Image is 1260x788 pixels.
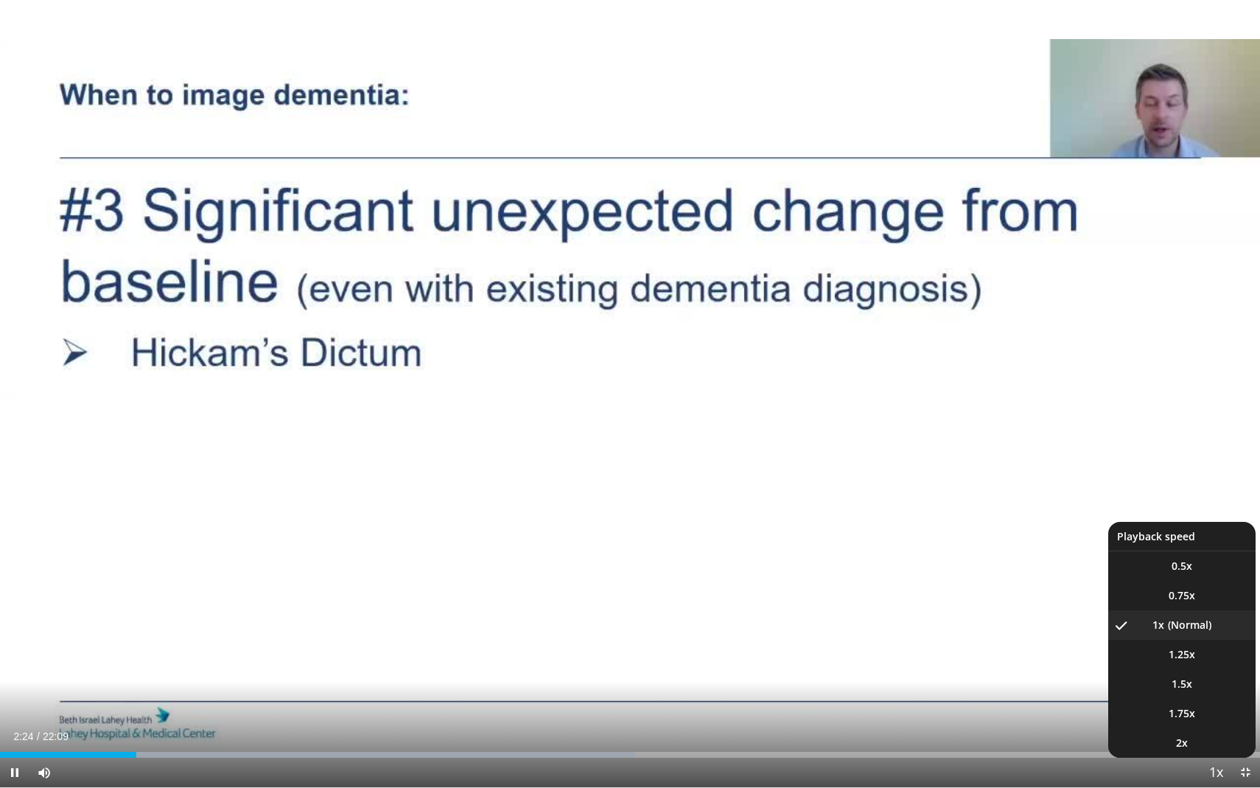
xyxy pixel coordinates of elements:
[1201,758,1231,787] button: Playback Rate
[29,758,59,787] button: Mute
[1172,559,1192,573] span: 0.5x
[1172,677,1192,691] span: 1.5x
[37,731,40,742] span: /
[1169,706,1195,721] span: 1.75x
[13,731,33,742] span: 2:24
[1231,758,1260,787] button: Exit Fullscreen
[1169,647,1195,662] span: 1.25x
[1176,736,1188,750] span: 2x
[1152,618,1164,632] span: 1x
[43,731,69,742] span: 22:09
[1169,588,1195,603] span: 0.75x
